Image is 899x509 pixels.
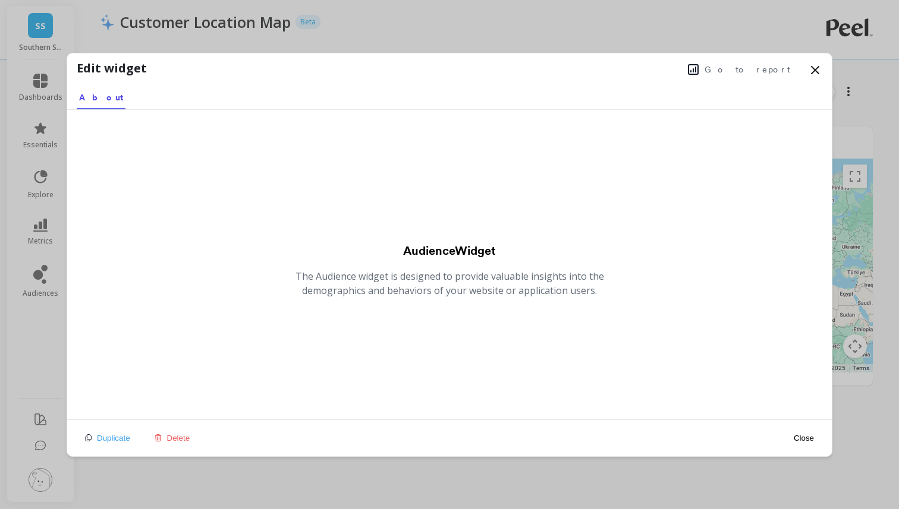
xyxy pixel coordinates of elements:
[97,434,130,442] span: Duplicate
[150,433,194,443] button: Delete
[81,433,134,443] button: Duplicate
[79,91,123,103] span: About
[790,433,818,443] button: Close
[705,64,790,75] span: Go to report
[684,62,794,77] button: Go to report
[77,82,822,109] nav: Tabs
[271,269,628,298] p: The Audience widget is designed to provide valuable insights into the demographics and behaviors ...
[403,242,496,259] h2: audience Widget
[77,59,147,77] h1: Edit widget
[85,434,92,441] img: duplicate icon
[167,434,190,442] span: Delete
